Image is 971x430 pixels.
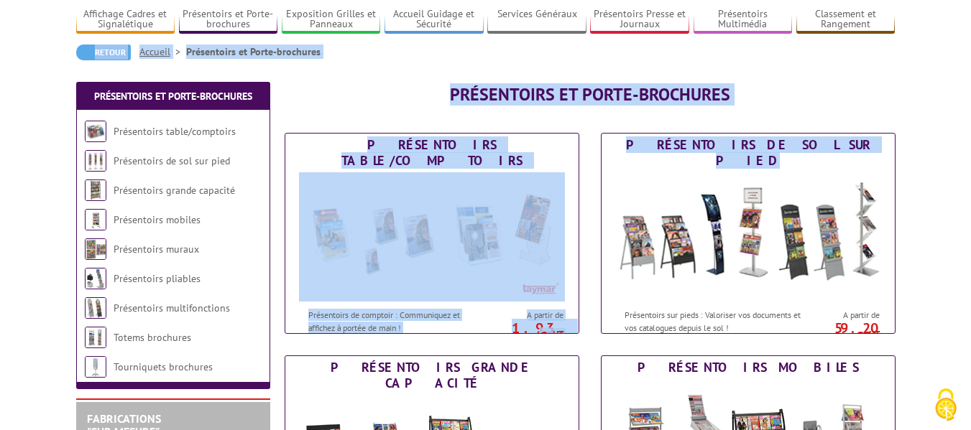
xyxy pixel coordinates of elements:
a: Présentoirs et Porte-brochures [94,90,252,103]
p: Présentoirs de comptoir : Communiquez et affichez à portée de main ! [308,309,487,333]
sup: HT [553,328,563,340]
span: A partir de [806,309,880,321]
a: Affichage Cadres et Signalétique [76,8,175,32]
a: Accueil Guidage et Sécurité [385,8,484,32]
a: Présentoirs de sol sur pied Présentoirs de sol sur pied Présentoirs sur pieds : Valoriser vos doc... [601,133,896,334]
p: Présentoirs sur pieds : Valoriser vos documents et vos catalogues depuis le sol ! [625,309,803,333]
p: 1.93 € [483,324,563,341]
a: Présentoirs muraux [114,243,199,256]
a: Tourniquets brochures [114,360,213,373]
div: Présentoirs table/comptoirs [289,137,575,169]
a: Présentoirs grande capacité [114,184,235,197]
img: Cookies (fenêtre modale) [928,387,964,423]
a: Exposition Grilles et Panneaux [282,8,381,32]
li: Présentoirs et Porte-brochures [186,45,321,59]
sup: HT [869,328,880,340]
a: Présentoirs mobiles [114,213,201,226]
a: Retour [76,45,131,60]
img: Présentoirs table/comptoirs [299,172,565,302]
a: Présentoirs multifonctions [114,302,230,314]
a: Présentoirs Multimédia [694,8,793,32]
img: Présentoirs mobiles [85,209,106,230]
img: Présentoirs table/comptoirs [85,121,106,142]
img: Totems brochures [85,327,106,348]
img: Présentoirs de sol sur pied [615,172,881,302]
img: Présentoirs grande capacité [85,179,106,201]
a: Présentoirs Presse et Journaux [590,8,689,32]
a: Présentoirs et Porte-brochures [179,8,278,32]
a: Services Généraux [487,8,586,32]
a: Présentoirs pliables [114,272,201,285]
a: Accueil [139,45,186,58]
div: Présentoirs de sol sur pied [605,137,891,169]
a: Classement et Rangement [796,8,896,32]
h1: Présentoirs et Porte-brochures [285,85,896,104]
a: Présentoirs table/comptoirs [114,125,236,138]
a: Présentoirs de sol sur pied [114,154,230,167]
div: Présentoirs grande capacité [289,360,575,391]
img: Présentoirs multifonctions [85,297,106,319]
img: Présentoirs muraux [85,238,106,260]
a: Totems brochures [114,331,191,344]
span: A partir de [490,309,563,321]
div: Présentoirs mobiles [605,360,891,375]
img: Tourniquets brochures [85,356,106,378]
a: Présentoirs table/comptoirs Présentoirs table/comptoirs Présentoirs de comptoir : Communiquez et ... [285,133,579,334]
img: Présentoirs de sol sur pied [85,150,106,172]
button: Cookies (fenêtre modale) [921,381,971,430]
p: 59.20 € [799,324,880,341]
img: Présentoirs pliables [85,268,106,289]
